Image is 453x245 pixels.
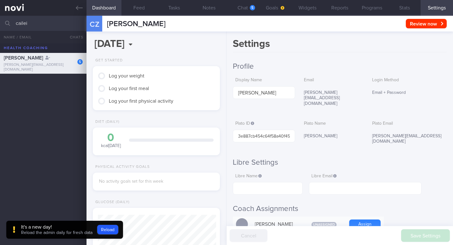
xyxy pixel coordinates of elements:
button: Assign [349,219,381,229]
div: Diet (Daily) [93,120,120,124]
label: Display Name [235,77,292,83]
div: 5 [250,5,255,10]
div: [PERSON_NAME][EMAIL_ADDRESS][DOMAIN_NAME] [370,130,447,148]
div: Email + Password [370,86,447,100]
div: Physical Activity Goals [93,165,150,169]
label: Login Method [372,77,444,83]
span: Plato ID [235,121,254,126]
h2: Profile [233,62,447,71]
div: 0 [99,132,123,143]
label: Plato Name [304,121,361,127]
span: Unassigned [311,222,337,227]
div: Get Started [93,58,123,63]
button: Review now [406,19,447,28]
span: Libre Email [311,174,337,178]
h2: Coach Assignments [233,204,447,214]
div: No activity goals set for this week [99,179,214,185]
div: [PERSON_NAME][EMAIL_ADDRESS][DOMAIN_NAME] [4,63,83,72]
span: Libre Name [235,174,262,178]
h2: Libre Settings [233,158,447,167]
div: It's a new day! [21,224,92,230]
div: [PERSON_NAME] [252,218,302,231]
div: CZ [83,12,106,36]
span: Reload the admin daily for fresh data [21,231,92,235]
div: kcal [DATE] [99,132,123,149]
div: Glucose (Daily) [93,200,130,205]
button: Reload [97,225,118,234]
span: [PERSON_NAME] [107,20,165,28]
div: [PERSON_NAME][EMAIL_ADDRESS][DOMAIN_NAME] [301,86,363,111]
label: Plato Email [372,121,444,127]
span: [PERSON_NAME] [4,55,43,60]
label: Email [304,77,361,83]
div: 5 [77,59,83,65]
h1: Settings [233,38,447,52]
button: Chats [61,31,87,43]
div: [PERSON_NAME] [301,130,363,143]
